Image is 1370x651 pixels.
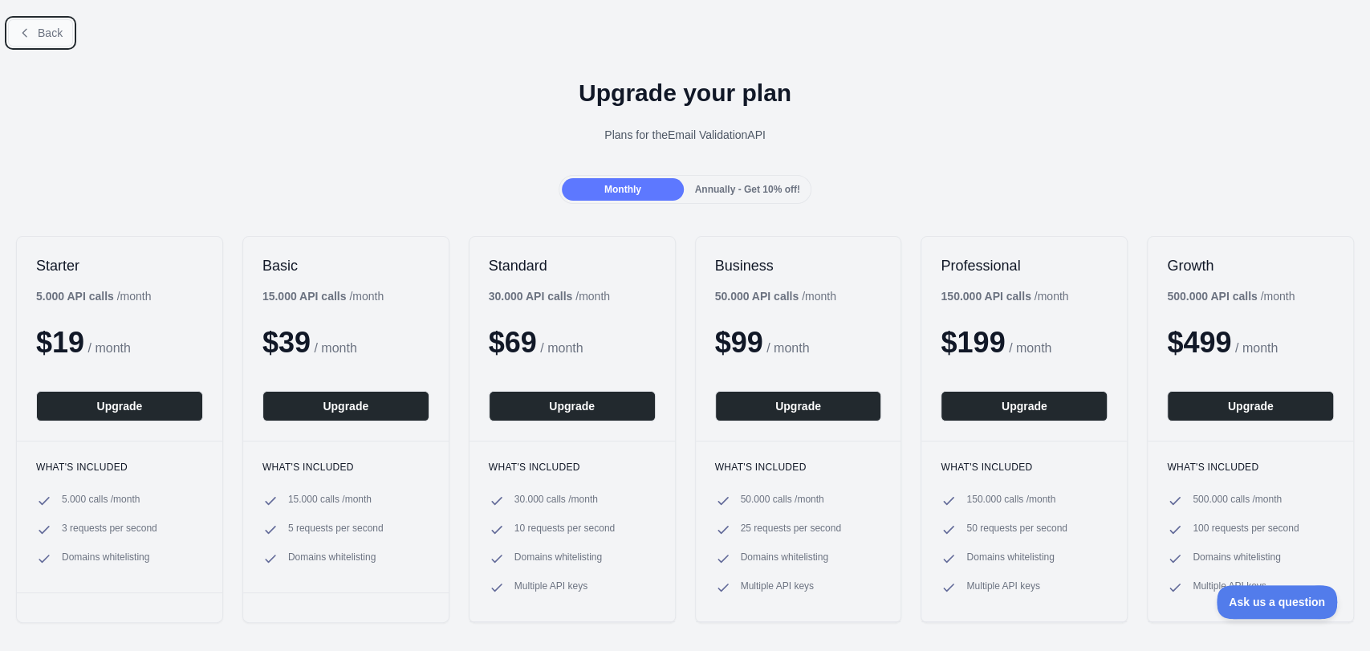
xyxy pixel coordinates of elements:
div: / month [489,288,610,304]
div: / month [715,288,836,304]
span: / month [1009,341,1051,355]
span: / month [766,341,809,355]
div: / month [941,288,1068,304]
span: $ 199 [941,326,1005,359]
span: $ 99 [715,326,763,359]
iframe: Toggle Customer Support [1217,585,1338,619]
span: / month [540,341,583,355]
span: $ 69 [489,326,537,359]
